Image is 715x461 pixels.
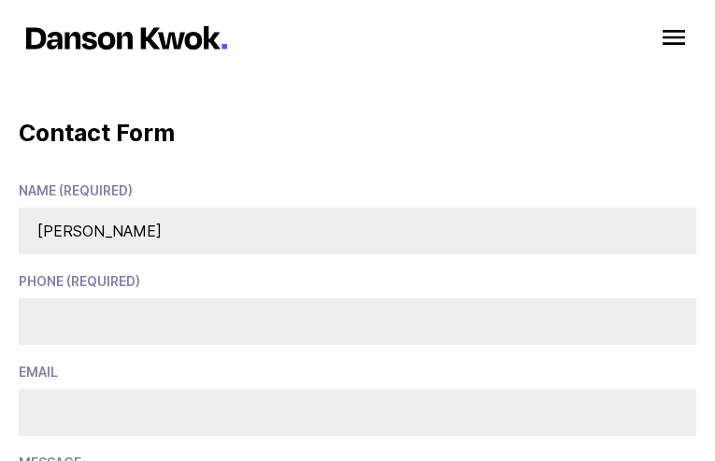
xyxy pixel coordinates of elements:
input: Name (required) [19,208,696,254]
img: logo-horizontal.f5b67f0.svg [26,26,227,50]
h2: Contact Form [19,122,696,145]
input: Phone (required) [19,298,696,345]
span: Email [19,364,696,380]
span: Phone (required) [19,273,696,289]
span: Name (required) [19,182,696,198]
input: Email [19,389,696,436]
